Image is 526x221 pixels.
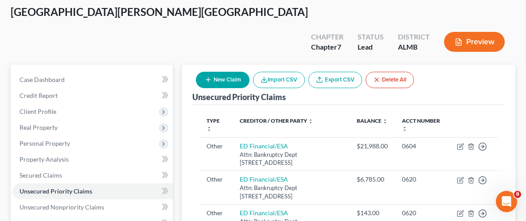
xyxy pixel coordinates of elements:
[240,117,313,124] a: Creditor / Other Party unfold_more
[357,175,388,184] div: $6,785.00
[398,32,430,42] div: District
[308,72,362,88] a: Export CSV
[196,72,249,88] button: New Claim
[240,175,288,183] a: ED Financial/ESA
[19,187,92,195] span: Unsecured Priority Claims
[311,32,343,42] div: Chapter
[19,76,65,83] span: Case Dashboard
[19,155,69,163] span: Property Analysis
[402,209,443,217] div: 0620
[357,209,388,217] div: $143.00
[207,117,220,132] a: Type unfold_more
[192,92,286,102] div: Unsecured Priority Claims
[11,5,308,18] span: [GEOGRAPHIC_DATA][PERSON_NAME][GEOGRAPHIC_DATA]
[207,126,212,132] i: unfold_more
[12,167,173,183] a: Secured Claims
[207,209,226,217] div: Other
[402,117,440,132] a: Acct Number unfold_more
[12,88,173,104] a: Credit Report
[496,191,517,212] iframe: Intercom live chat
[12,72,173,88] a: Case Dashboard
[358,32,384,42] div: Status
[19,203,104,211] span: Unsecured Nonpriority Claims
[382,119,388,124] i: unfold_more
[12,151,173,167] a: Property Analysis
[240,184,343,200] div: Attn: Bankruptcy Dept [STREET_ADDRESS]
[207,142,226,151] div: Other
[253,72,305,88] button: Import CSV
[12,199,173,215] a: Unsecured Nonpriority Claims
[357,117,388,124] a: Balance unfold_more
[12,183,173,199] a: Unsecured Priority Claims
[240,209,288,217] a: ED Financial/ESA
[207,175,226,184] div: Other
[357,142,388,151] div: $21,988.00
[398,42,430,52] div: ALMB
[514,191,521,198] span: 8
[240,142,288,150] a: ED Financial/ESA
[240,151,343,167] div: Attn: Bankruptcy Dept [STREET_ADDRESS]
[311,42,343,52] div: Chapter
[402,175,443,184] div: 0620
[19,171,62,179] span: Secured Claims
[366,72,414,88] button: Delete All
[19,124,58,131] span: Real Property
[19,92,58,99] span: Credit Report
[358,42,384,52] div: Lead
[337,43,341,51] span: 7
[402,126,407,132] i: unfold_more
[19,140,70,147] span: Personal Property
[19,108,56,115] span: Client Profile
[444,32,505,52] button: Preview
[402,142,443,151] div: 0604
[308,119,313,124] i: unfold_more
